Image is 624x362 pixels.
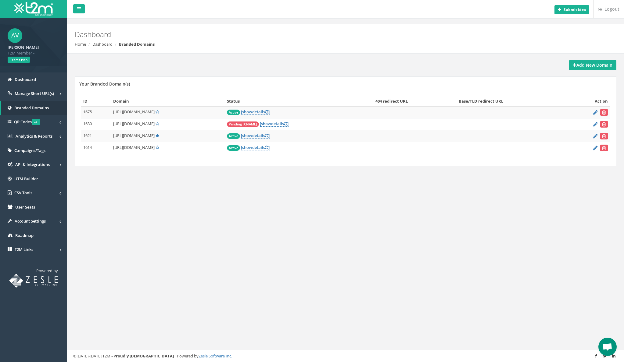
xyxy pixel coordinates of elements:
th: Domain [111,96,224,107]
a: [showdetails] [241,133,270,139]
img: T2M URL Shortener powered by Zesle Software Inc. [9,274,58,288]
span: Analytics & Reports [16,133,52,139]
a: [showdetails] [241,109,270,115]
span: v2 [32,119,40,125]
span: Active [227,110,240,115]
th: Action [567,96,610,107]
td: — [456,107,567,118]
div: Open chat [598,338,617,356]
td: — [373,130,456,142]
a: [PERSON_NAME] T2M Member [8,43,59,56]
span: Pending [CNAME] [227,121,259,127]
td: — [373,107,456,118]
span: T2M Links [15,247,33,252]
a: Dashboard [92,41,113,47]
div: ©[DATE]-[DATE] T2M – | Powered by [73,353,618,359]
span: [URL][DOMAIN_NAME] [113,133,155,138]
span: Active [227,133,240,139]
a: Set Default [156,121,159,126]
span: API & Integrations [15,162,50,167]
span: Manage Short URL(s) [15,91,54,96]
span: UTM Builder [14,176,38,181]
span: show [242,109,252,114]
a: Add New Domain [569,60,616,70]
span: Branded Domains [14,105,49,111]
span: show [242,145,252,150]
td: — [373,118,456,130]
strong: [PERSON_NAME] [8,44,39,50]
a: [showdetails] [241,145,270,150]
span: show [261,121,271,126]
th: Base/TLD redirect URL [456,96,567,107]
span: Campaigns/Tags [14,148,45,153]
span: Teams Plan [8,57,30,63]
a: Home [75,41,86,47]
span: User Seats [15,204,35,210]
h5: Your Branded Domain(s) [79,82,130,86]
span: Roadmap [15,233,34,238]
span: AV [8,28,22,43]
a: Default [156,133,159,138]
h2: Dashboard [75,30,525,38]
strong: Branded Domains [119,41,155,47]
td: — [456,130,567,142]
th: Status [224,96,373,107]
strong: Add New Domain [573,62,612,68]
span: CSV Tools [14,190,32,195]
td: 1621 [81,130,111,142]
td: — [456,118,567,130]
td: 1614 [81,142,111,154]
a: Zesle Software Inc. [199,353,232,359]
span: Account Settings [15,218,46,224]
span: T2M Member [8,50,59,56]
span: show [242,133,252,138]
span: [URL][DOMAIN_NAME] [113,145,155,150]
b: Submit idea [564,7,586,12]
td: 1675 [81,107,111,118]
a: Set Default [156,145,159,150]
img: T2M [14,2,53,16]
button: Submit idea [554,5,589,14]
th: 404 redirect URL [373,96,456,107]
span: [URL][DOMAIN_NAME] [113,109,155,114]
span: Dashboard [15,77,36,82]
span: Powered by [36,268,58,273]
td: — [456,142,567,154]
td: — [373,142,456,154]
a: Set Default [156,109,159,114]
strong: Proudly [DEMOGRAPHIC_DATA] [113,353,174,359]
span: Active [227,145,240,151]
a: [showdetails] [260,121,289,127]
span: QR Codes [14,119,40,125]
span: [URL][DOMAIN_NAME] [113,121,155,126]
th: ID [81,96,111,107]
td: 1630 [81,118,111,130]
